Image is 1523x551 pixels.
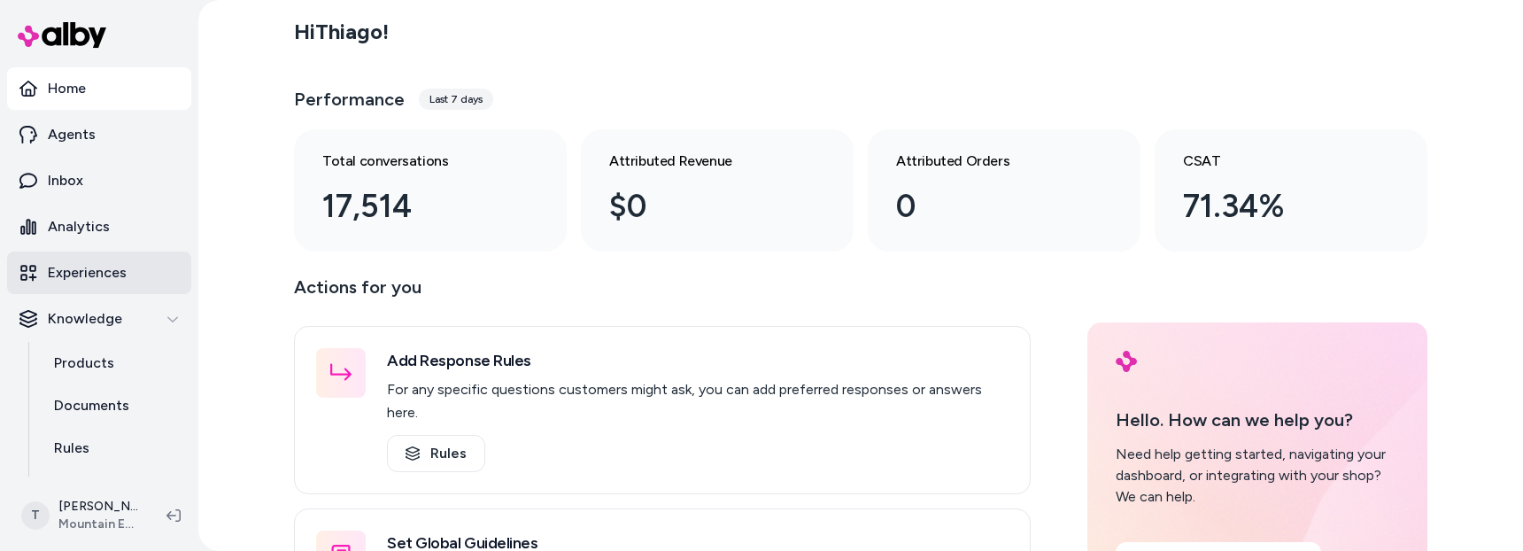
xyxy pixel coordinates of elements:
span: T [21,501,50,530]
p: Knowledge [48,308,122,330]
a: Inbox [7,159,191,202]
span: Mountain Equipment Company [58,516,138,533]
button: Knowledge [7,298,191,340]
a: Rules [387,435,485,472]
p: [PERSON_NAME] [58,498,138,516]
a: Agents [7,113,191,156]
h3: Total conversations [322,151,510,172]
h3: Attributed Orders [896,151,1084,172]
button: T[PERSON_NAME]Mountain Equipment Company [11,487,152,544]
a: Analytics [7,206,191,248]
p: Inbox [48,170,83,191]
p: Agents [48,124,96,145]
p: Actions for you [294,273,1031,315]
div: Need help getting started, navigating your dashboard, or integrating with your shop? We can help. [1116,444,1399,508]
div: 0 [896,182,1084,230]
a: Attributed Revenue $0 [581,129,854,252]
a: Documents [36,384,191,427]
p: Analytics [48,216,110,237]
img: alby Logo [1116,351,1137,372]
p: Hello. How can we help you? [1116,407,1399,433]
a: CSAT 71.34% [1155,129,1427,252]
div: $0 [609,182,797,230]
a: Experiences [7,252,191,294]
img: alby Logo [18,22,106,48]
h3: CSAT [1183,151,1371,172]
a: Rules [36,427,191,470]
div: 17,514 [322,182,510,230]
h3: Attributed Revenue [609,151,797,172]
a: Products [36,342,191,384]
h2: Hi Thiago ! [294,19,389,45]
a: Home [7,67,191,110]
a: Total conversations 17,514 [294,129,567,252]
div: Last 7 days [419,89,493,110]
p: Experiences [48,262,127,283]
p: For any specific questions customers might ask, you can add preferred responses or answers here. [387,378,1009,424]
p: Documents [54,395,129,416]
p: Products [54,353,114,374]
a: Attributed Orders 0 [868,129,1140,252]
h3: Performance [294,87,405,112]
p: Rules [54,438,89,459]
h3: Add Response Rules [387,348,1009,373]
p: Home [48,78,86,99]
div: 71.34% [1183,182,1371,230]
